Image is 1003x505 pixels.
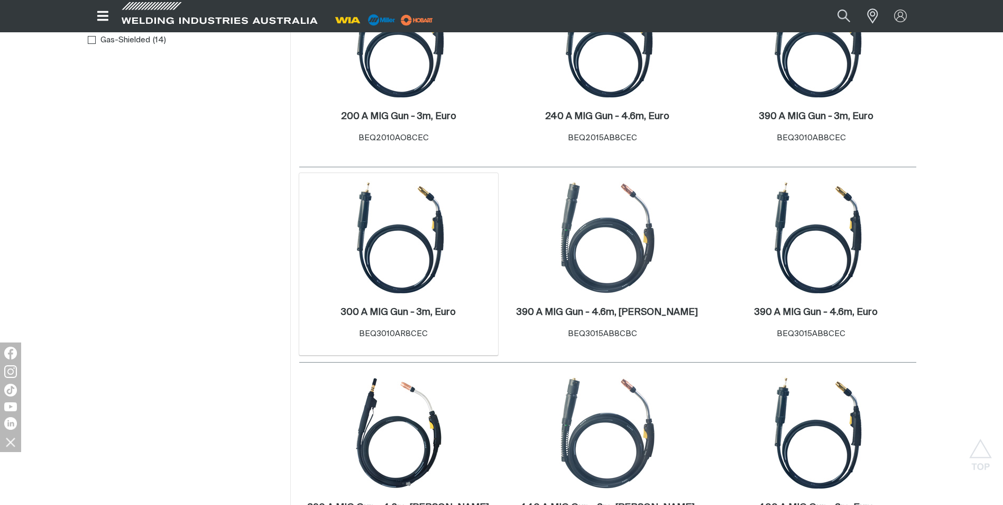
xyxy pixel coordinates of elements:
[4,402,17,411] img: YouTube
[358,134,429,142] span: BEQ2010AO8CEC
[777,330,845,338] span: BEQ3015AB8CEC
[754,306,878,319] a: 390 A MIG Gun - 4.6m, Euro
[341,111,456,123] a: 200 A MIG Gun - 3m, Euro
[341,112,456,121] h2: 200 A MIG Gun - 3m, Euro
[568,134,637,142] span: BEQ2015AB8CEC
[4,384,17,396] img: TikTok
[4,347,17,359] img: Facebook
[760,181,873,294] img: 390 A MIG Gun - 4.6m, Euro
[88,33,281,48] ul: MIG Gun Type
[545,111,669,123] a: 240 A MIG Gun - 4.6m, Euro
[754,308,878,317] h2: 390 A MIG Gun - 4.6m, Euro
[551,376,664,490] img: 440 A MIG Gun - 3m, Bernard
[153,34,166,47] span: ( 14 )
[517,308,698,317] h2: 390 A MIG Gun - 4.6m, [PERSON_NAME]
[342,376,455,490] img: 390 A MIG Gun - 4.6m, Miller
[341,308,456,317] h2: 300 A MIG Gun - 3m, Euro
[517,306,698,319] a: 390 A MIG Gun - 4.6m, [PERSON_NAME]
[4,365,17,378] img: Instagram
[545,112,669,121] h2: 240 A MIG Gun - 4.6m, Euro
[969,439,992,463] button: Scroll to top
[812,4,861,28] input: Product name or item number...
[2,433,20,451] img: hide socials
[342,181,455,294] img: 300 A MIG Gun - 3m, Euro
[88,33,151,48] a: Gas-Shielded
[760,376,873,490] img: 400 A MIG Gun - 3m, Euro
[551,181,664,294] img: 390 A MIG Gun - 4.6m, Bernard
[100,34,150,47] span: Gas-Shielded
[826,4,862,28] button: Search products
[341,306,456,319] a: 300 A MIG Gun - 3m, Euro
[568,330,637,338] span: BEQ3015AB8CBC
[759,111,873,123] a: 390 A MIG Gun - 3m, Euro
[359,330,428,338] span: BEQ3010AR8CEC
[777,134,846,142] span: BEQ3010AB8CEC
[398,12,436,28] img: miller
[398,16,436,24] a: miller
[759,112,873,121] h2: 390 A MIG Gun - 3m, Euro
[4,417,17,430] img: LinkedIn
